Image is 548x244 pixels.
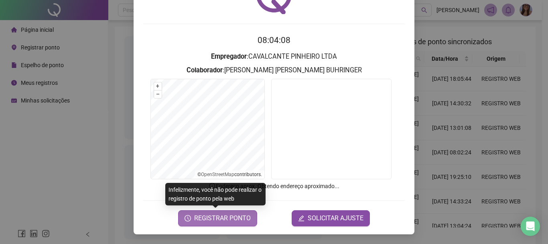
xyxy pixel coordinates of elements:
span: SOLICITAR AJUSTE [308,213,363,223]
strong: Colaborador [187,66,223,74]
span: info-circle [209,182,216,189]
button: REGISTRAR PONTO [178,210,257,226]
button: editSOLICITAR AJUSTE [292,210,370,226]
span: edit [298,215,304,221]
time: 08:04:08 [258,35,290,45]
div: Infelizmente, você não pode realizar o registro de ponto pela web [165,183,266,205]
button: – [154,90,162,98]
span: REGISTRAR PONTO [194,213,251,223]
div: Open Intercom Messenger [521,217,540,236]
h3: : [PERSON_NAME] [PERSON_NAME] BUHRINGER [143,65,405,76]
strong: Empregador [211,53,247,60]
a: OpenStreetMap [201,172,234,177]
li: © contributors. [197,172,262,177]
button: + [154,82,162,90]
p: Endereço aprox. : Obtendo endereço aproximado... [143,182,405,191]
span: clock-circle [185,215,191,221]
h3: : CAVALCANTE PINHEIRO LTDA [143,51,405,62]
